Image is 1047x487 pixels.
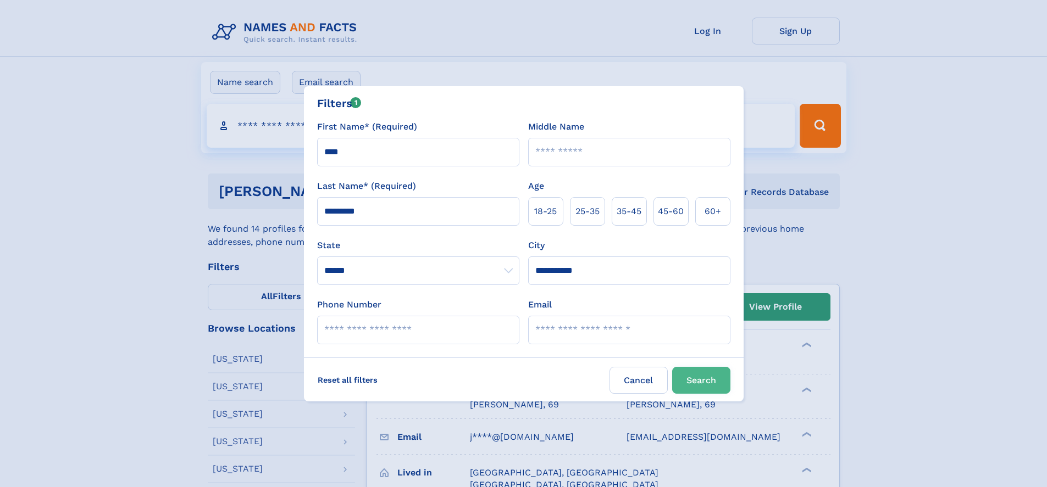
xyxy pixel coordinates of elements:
[317,180,416,193] label: Last Name* (Required)
[575,205,600,218] span: 25‑35
[311,367,385,393] label: Reset all filters
[317,239,519,252] label: State
[534,205,557,218] span: 18‑25
[317,95,362,111] div: Filters
[317,120,417,133] label: First Name* (Required)
[317,298,381,311] label: Phone Number
[528,120,584,133] label: Middle Name
[672,367,730,394] button: Search
[617,205,641,218] span: 35‑45
[705,205,721,218] span: 60+
[528,239,545,252] label: City
[528,298,552,311] label: Email
[658,205,684,218] span: 45‑60
[528,180,544,193] label: Age
[610,367,668,394] label: Cancel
